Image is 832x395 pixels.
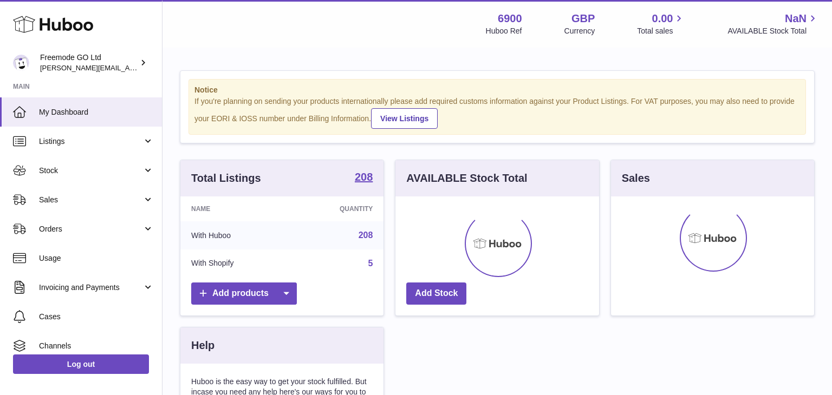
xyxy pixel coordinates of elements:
span: Cases [39,312,154,322]
strong: 208 [355,172,373,182]
span: Sales [39,195,142,205]
h3: AVAILABLE Stock Total [406,171,527,186]
span: Channels [39,341,154,351]
a: View Listings [371,108,438,129]
a: Add Stock [406,282,466,305]
span: Total sales [637,26,685,36]
h3: Total Listings [191,171,261,186]
div: Freemode GO Ltd [40,52,138,73]
span: My Dashboard [39,107,154,117]
a: NaN AVAILABLE Stock Total [727,11,819,36]
span: AVAILABLE Stock Total [727,26,819,36]
div: Currency [564,26,595,36]
span: Orders [39,224,142,234]
strong: GBP [571,11,595,26]
a: 208 [359,231,373,240]
div: If you're planning on sending your products internationally please add required customs informati... [194,96,800,129]
span: Stock [39,166,142,176]
th: Quantity [290,196,383,221]
div: Huboo Ref [486,26,522,36]
span: Listings [39,136,142,147]
td: With Huboo [180,221,290,249]
span: 0.00 [652,11,673,26]
th: Name [180,196,290,221]
td: With Shopify [180,249,290,278]
strong: Notice [194,85,800,95]
a: 0.00 Total sales [637,11,685,36]
span: Usage [39,253,154,264]
h3: Sales [622,171,650,186]
a: 5 [368,259,373,268]
a: Log out [13,354,149,374]
strong: 6900 [498,11,522,26]
span: NaN [785,11,807,26]
span: [PERSON_NAME][EMAIL_ADDRESS][DOMAIN_NAME] [40,63,217,72]
a: Add products [191,282,297,305]
h3: Help [191,338,214,353]
a: 208 [355,172,373,185]
span: Invoicing and Payments [39,282,142,293]
img: lenka.smikniarova@gioteck.com [13,55,29,71]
